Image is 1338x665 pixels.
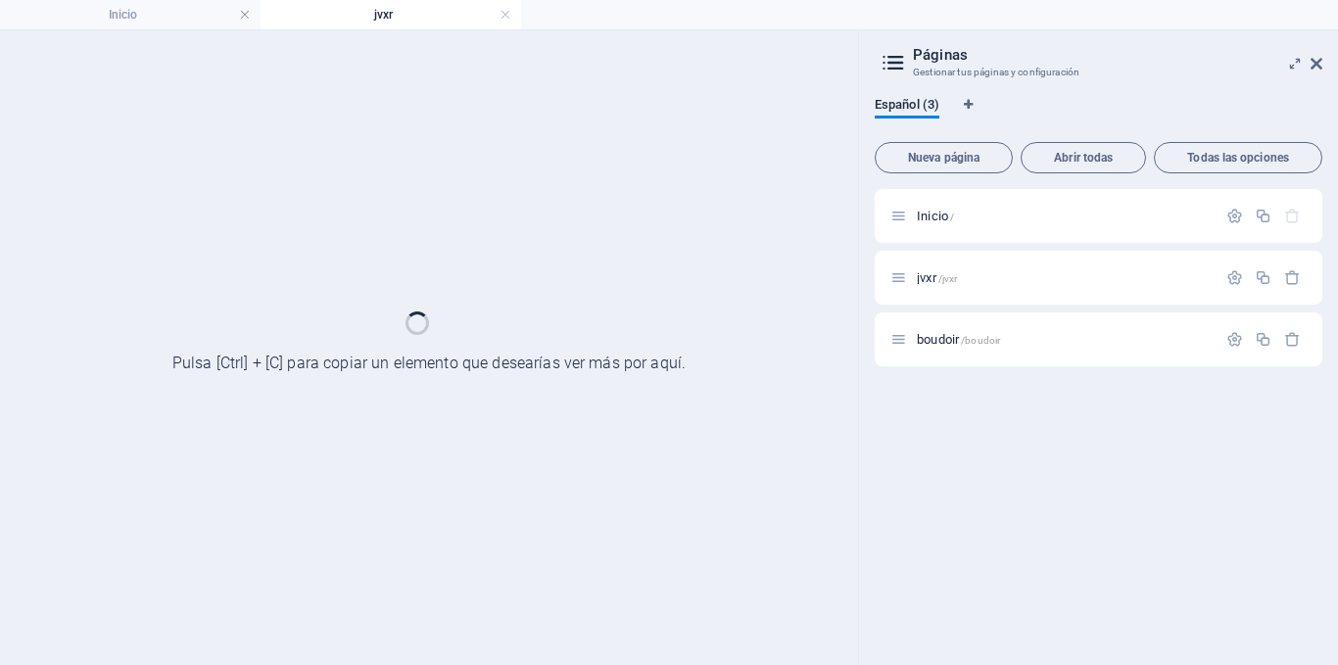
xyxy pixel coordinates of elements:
div: Pestañas de idiomas [875,97,1322,134]
span: Haz clic para abrir la página [917,270,957,285]
div: Duplicar [1255,331,1271,348]
span: Nueva página [884,152,1004,164]
div: Duplicar [1255,269,1271,286]
span: Todas las opciones [1163,152,1314,164]
button: Abrir todas [1021,142,1146,173]
span: Haz clic para abrir la página [917,209,954,223]
div: jvxr/jvxr [911,271,1217,284]
div: Configuración [1226,331,1243,348]
div: Eliminar [1284,269,1301,286]
div: Duplicar [1255,208,1271,224]
h2: Páginas [913,46,1322,64]
div: boudoir/boudoir [911,333,1217,346]
span: /jvxr [938,273,958,284]
button: Nueva página [875,142,1013,173]
div: Configuración [1226,208,1243,224]
div: La página principal no puede eliminarse [1284,208,1301,224]
span: Haz clic para abrir la página [917,332,1000,347]
span: /boudoir [961,335,1000,346]
div: Inicio/ [911,210,1217,222]
h3: Gestionar tus páginas y configuración [913,64,1283,81]
span: / [950,212,954,222]
h4: jvxr [261,4,521,25]
div: Configuración [1226,269,1243,286]
span: Español (3) [875,93,939,120]
span: Abrir todas [1029,152,1137,164]
div: Eliminar [1284,331,1301,348]
button: Todas las opciones [1154,142,1322,173]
